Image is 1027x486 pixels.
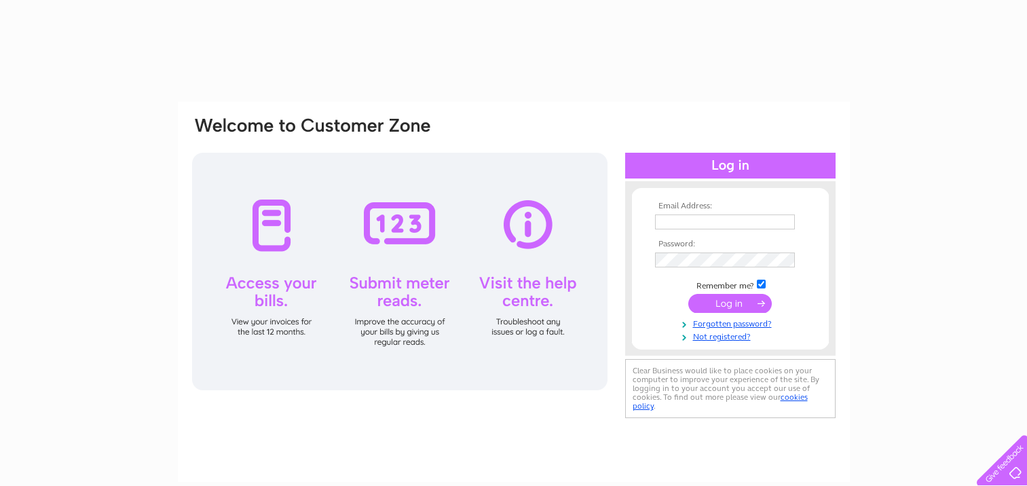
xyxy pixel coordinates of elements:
[652,202,809,211] th: Email Address:
[655,316,809,329] a: Forgotten password?
[652,278,809,291] td: Remember me?
[655,329,809,342] a: Not registered?
[633,392,808,411] a: cookies policy
[688,294,772,313] input: Submit
[625,359,836,418] div: Clear Business would like to place cookies on your computer to improve your experience of the sit...
[652,240,809,249] th: Password:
